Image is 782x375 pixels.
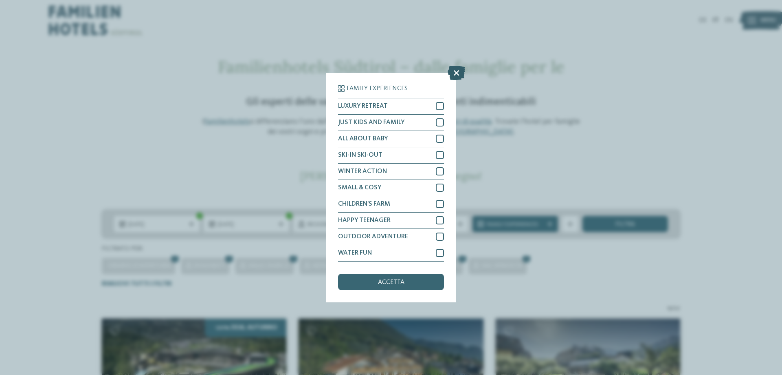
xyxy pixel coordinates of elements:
[338,152,382,158] span: SKI-IN SKI-OUT
[338,233,408,240] span: OUTDOOR ADVENTURE
[338,250,372,256] span: WATER FUN
[338,103,388,109] span: LUXURY RETREAT
[338,119,404,126] span: JUST KIDS AND FAMILY
[338,135,388,142] span: ALL ABOUT BABY
[378,279,404,286] span: accetta
[338,168,387,175] span: WINTER ACTION
[347,85,408,92] span: Family Experiences
[338,201,390,207] span: CHILDREN’S FARM
[338,184,381,191] span: SMALL & COSY
[338,217,391,224] span: HAPPY TEENAGER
